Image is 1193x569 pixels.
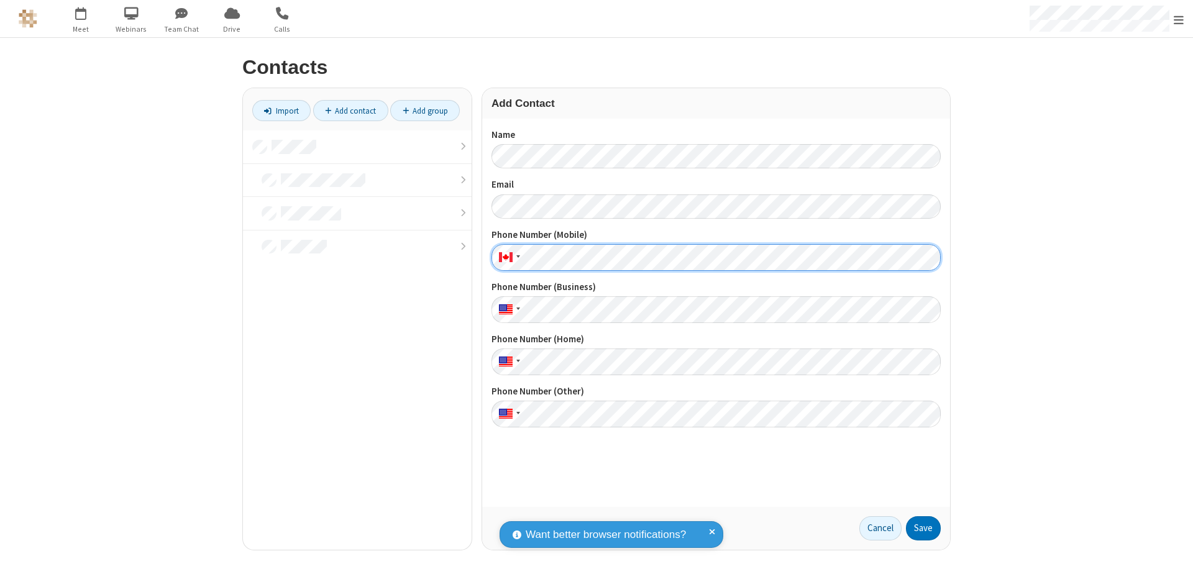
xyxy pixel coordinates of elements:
span: Team Chat [158,24,205,35]
span: Drive [209,24,255,35]
label: Phone Number (Business) [491,280,941,294]
span: Meet [58,24,104,35]
a: Cancel [859,516,902,541]
label: Phone Number (Mobile) [491,228,941,242]
label: Phone Number (Home) [491,332,941,347]
a: Import [252,100,311,121]
span: Webinars [108,24,155,35]
div: Canada: + 1 [491,244,524,271]
div: United States: + 1 [491,348,524,375]
label: Phone Number (Other) [491,385,941,399]
div: United States: + 1 [491,401,524,427]
h2: Contacts [242,57,951,78]
a: Add group [390,100,460,121]
label: Name [491,128,941,142]
div: United States: + 1 [491,296,524,323]
iframe: Chat [1162,537,1184,560]
button: Save [906,516,941,541]
a: Add contact [313,100,388,121]
h3: Add Contact [491,98,941,109]
img: QA Selenium DO NOT DELETE OR CHANGE [19,9,37,28]
span: Calls [259,24,306,35]
span: Want better browser notifications? [526,527,686,543]
label: Email [491,178,941,192]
